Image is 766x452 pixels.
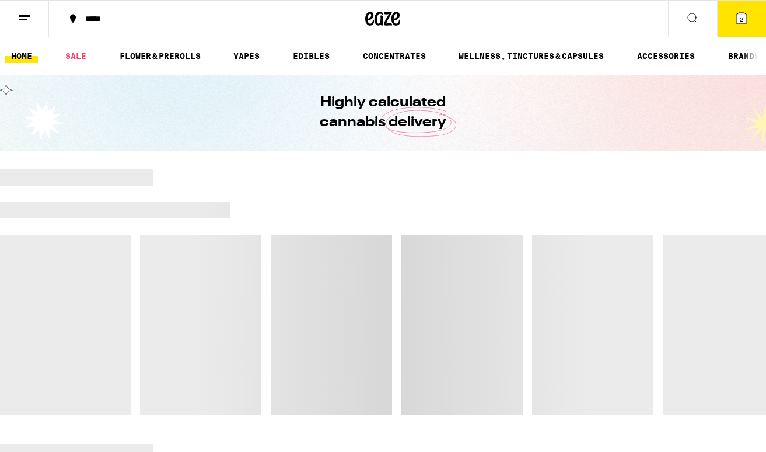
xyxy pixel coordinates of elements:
a: EDIBLES [287,49,335,63]
a: VAPES [228,49,265,63]
a: HOME [5,49,38,63]
h1: Highly calculated cannabis delivery [287,93,480,133]
a: SALE [60,49,92,63]
a: CONCENTRATES [357,49,432,63]
a: ACCESSORIES [631,49,701,63]
span: 2 [740,16,743,23]
a: BRANDS [722,49,765,63]
a: FLOWER & PREROLLS [114,49,207,63]
a: WELLNESS, TINCTURES & CAPSULES [453,49,610,63]
button: 2 [717,1,766,37]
